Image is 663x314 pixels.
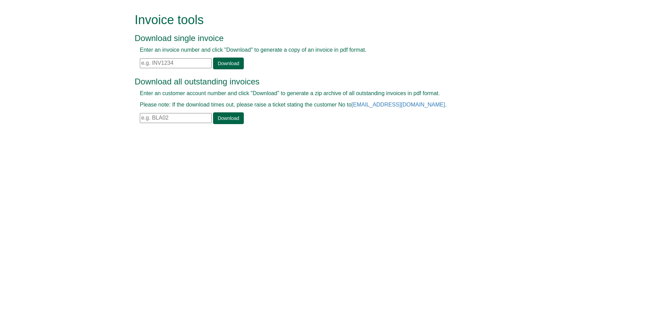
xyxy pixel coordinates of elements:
[140,46,508,54] p: Enter an invoice number and click "Download" to generate a copy of an invoice in pdf format.
[140,113,212,123] input: e.g. BLA02
[135,34,513,43] h3: Download single invoice
[140,58,212,68] input: e.g. INV1234
[140,101,508,109] p: Please note: If the download times out, please raise a ticket stating the customer No to .
[135,13,513,27] h1: Invoice tools
[135,77,513,86] h3: Download all outstanding invoices
[213,58,243,69] a: Download
[140,90,508,98] p: Enter an customer account number and click "Download" to generate a zip archive of all outstandin...
[352,102,445,108] a: [EMAIL_ADDRESS][DOMAIN_NAME]
[213,112,243,124] a: Download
